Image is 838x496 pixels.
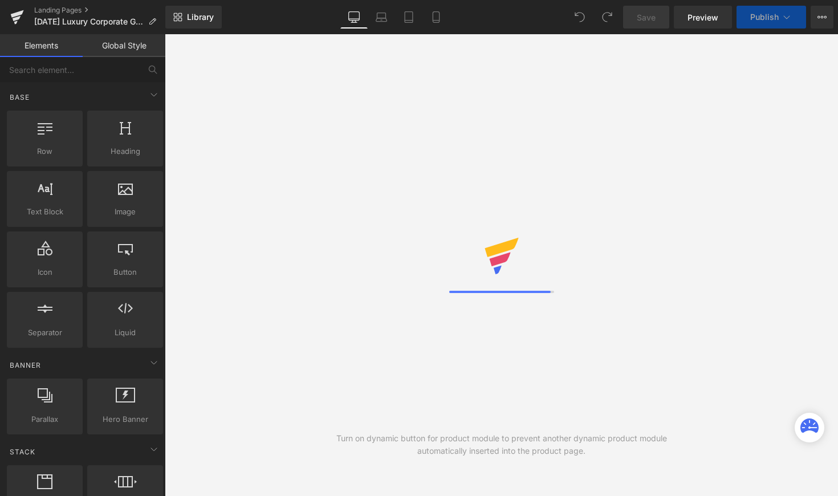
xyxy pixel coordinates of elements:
a: New Library [165,6,222,29]
span: Icon [10,266,79,278]
span: Save [637,11,656,23]
button: Redo [596,6,619,29]
a: Global Style [83,34,165,57]
button: Undo [568,6,591,29]
span: Stack [9,446,36,457]
span: Preview [688,11,718,23]
span: Library [187,12,214,22]
a: Mobile [422,6,450,29]
span: Image [91,206,160,218]
span: Parallax [10,413,79,425]
span: Text Block [10,206,79,218]
span: [DATE] Luxury Corporate Gifts 2025 [34,17,144,26]
a: Laptop [368,6,395,29]
a: Preview [674,6,732,29]
span: Base [9,92,31,103]
span: Hero Banner [91,413,160,425]
button: Publish [737,6,806,29]
a: Tablet [395,6,422,29]
button: More [811,6,833,29]
span: Row [10,145,79,157]
span: Button [91,266,160,278]
span: Liquid [91,327,160,339]
span: Heading [91,145,160,157]
span: Publish [750,13,779,22]
span: Separator [10,327,79,339]
a: Desktop [340,6,368,29]
span: Banner [9,360,42,371]
a: Landing Pages [34,6,165,15]
div: Turn on dynamic button for product module to prevent another dynamic product module automatically... [333,432,670,457]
